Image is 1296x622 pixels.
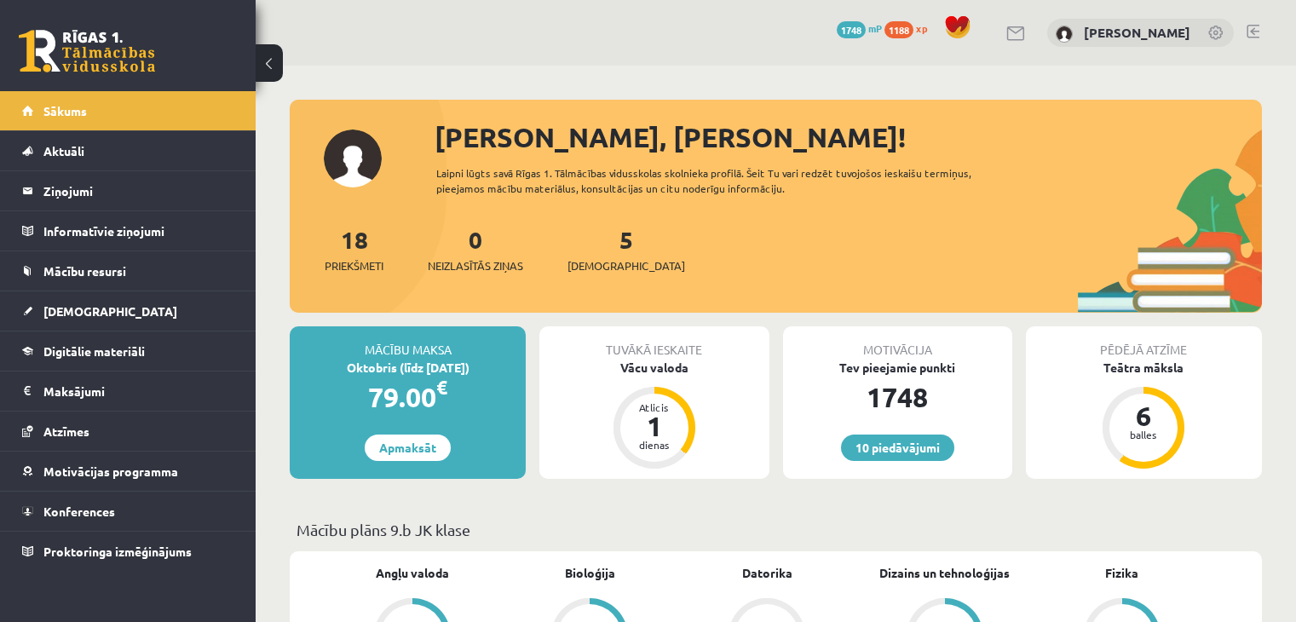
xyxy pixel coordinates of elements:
[43,544,192,559] span: Proktoringa izmēģinājums
[567,224,685,274] a: 5[DEMOGRAPHIC_DATA]
[742,564,792,582] a: Datorika
[43,423,89,439] span: Atzīmes
[884,21,913,38] span: 1188
[43,211,234,251] legend: Informatīvie ziņojumi
[22,251,234,291] a: Mācību resursi
[629,440,680,450] div: dienas
[43,343,145,359] span: Digitālie materiāli
[1026,359,1262,377] div: Teātra māksla
[365,435,451,461] a: Apmaksāt
[567,257,685,274] span: [DEMOGRAPHIC_DATA]
[1026,359,1262,471] a: Teātra māksla 6 balles
[43,103,87,118] span: Sākums
[22,171,234,210] a: Ziņojumi
[19,30,155,72] a: Rīgas 1. Tālmācības vidusskola
[22,331,234,371] a: Digitālie materiāli
[290,326,526,359] div: Mācību maksa
[43,504,115,519] span: Konferences
[1118,429,1169,440] div: balles
[1118,402,1169,429] div: 6
[43,464,178,479] span: Motivācijas programma
[428,257,523,274] span: Neizlasītās ziņas
[916,21,927,35] span: xp
[629,412,680,440] div: 1
[22,91,234,130] a: Sākums
[539,326,769,359] div: Tuvākā ieskaite
[868,21,882,35] span: mP
[43,143,84,158] span: Aktuāli
[22,532,234,571] a: Proktoringa izmēģinājums
[43,371,234,411] legend: Maksājumi
[879,564,1010,582] a: Dizains un tehnoloģijas
[435,117,1262,158] div: [PERSON_NAME], [PERSON_NAME]!
[565,564,615,582] a: Bioloģija
[783,377,1012,418] div: 1748
[1056,26,1073,43] img: Ursula Tabakurska
[629,402,680,412] div: Atlicis
[43,171,234,210] legend: Ziņojumi
[436,165,1020,196] div: Laipni lūgts savā Rīgas 1. Tālmācības vidusskolas skolnieka profilā. Šeit Tu vari redzēt tuvojošo...
[1026,326,1262,359] div: Pēdējā atzīme
[428,224,523,274] a: 0Neizlasītās ziņas
[22,291,234,331] a: [DEMOGRAPHIC_DATA]
[436,375,447,400] span: €
[837,21,866,38] span: 1748
[1084,24,1190,41] a: [PERSON_NAME]
[539,359,769,471] a: Vācu valoda Atlicis 1 dienas
[783,359,1012,377] div: Tev pieejamie punkti
[22,371,234,411] a: Maksājumi
[837,21,882,35] a: 1748 mP
[22,131,234,170] a: Aktuāli
[43,303,177,319] span: [DEMOGRAPHIC_DATA]
[325,224,383,274] a: 18Priekšmeti
[539,359,769,377] div: Vācu valoda
[22,492,234,531] a: Konferences
[783,326,1012,359] div: Motivācija
[297,518,1255,541] p: Mācību plāns 9.b JK klase
[376,564,449,582] a: Angļu valoda
[43,263,126,279] span: Mācību resursi
[1105,564,1138,582] a: Fizika
[22,412,234,451] a: Atzīmes
[325,257,383,274] span: Priekšmeti
[884,21,936,35] a: 1188 xp
[290,377,526,418] div: 79.00
[841,435,954,461] a: 10 piedāvājumi
[22,211,234,251] a: Informatīvie ziņojumi
[22,452,234,491] a: Motivācijas programma
[290,359,526,377] div: Oktobris (līdz [DATE])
